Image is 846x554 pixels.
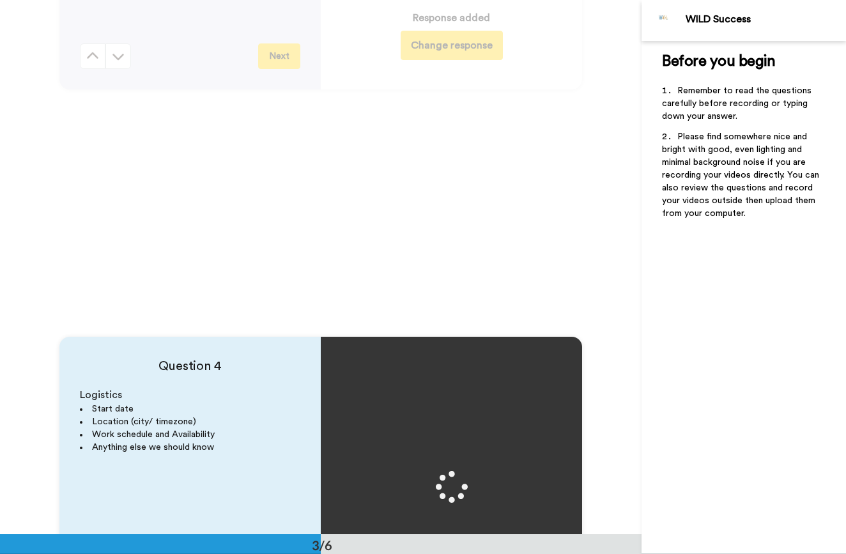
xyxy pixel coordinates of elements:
[662,54,775,69] span: Before you begin
[662,132,822,218] span: Please find somewhere nice and bright with good, even lighting and minimal background noise if yo...
[258,43,300,69] button: Next
[662,86,814,121] span: Remember to read the questions carefully before recording or typing down your answer.
[649,5,679,36] img: Profile Image
[413,10,490,26] div: Response added
[291,536,353,554] div: 3/6
[686,13,845,26] div: WILD Success
[401,31,503,60] button: Change response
